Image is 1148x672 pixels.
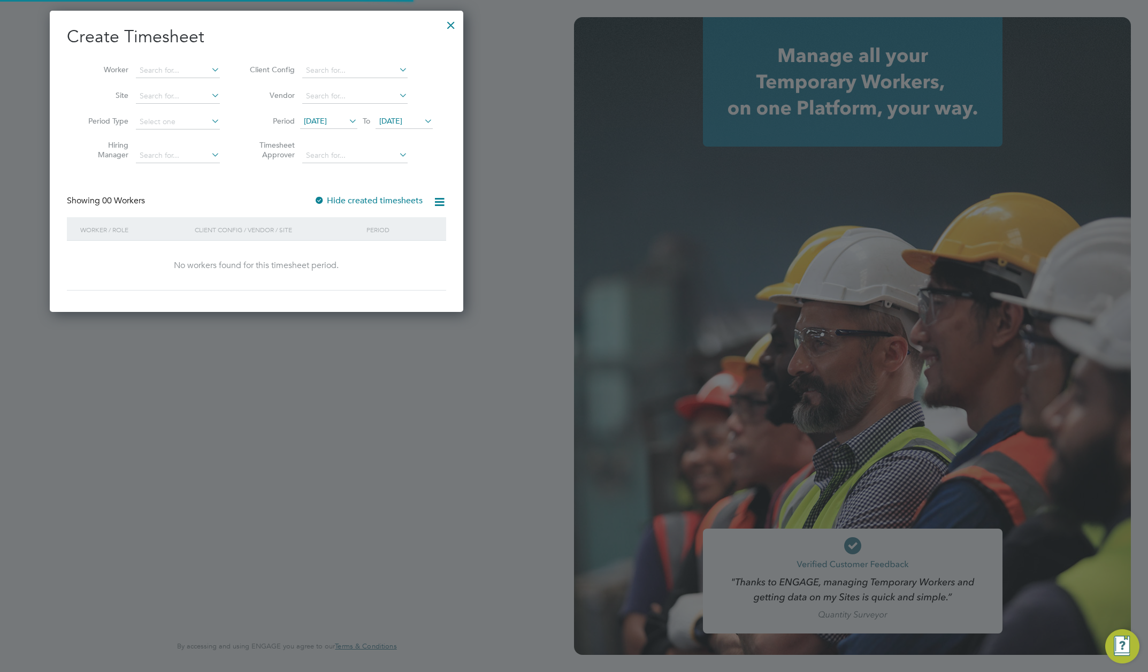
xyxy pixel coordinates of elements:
h2: Create Timesheet [67,26,446,48]
input: Search for... [136,63,220,78]
label: Timesheet Approver [247,140,295,159]
div: Showing [67,195,147,207]
label: Hide created timesheets [314,195,423,206]
div: Period [364,217,435,242]
input: Search for... [136,89,220,104]
span: To [359,114,373,128]
input: Select one [136,114,220,129]
div: Worker / Role [78,217,192,242]
span: 00 Workers [102,195,145,206]
label: Worker [80,65,128,74]
label: Site [80,90,128,100]
input: Search for... [302,63,408,78]
input: Search for... [302,89,408,104]
input: Search for... [136,148,220,163]
label: Client Config [247,65,295,74]
div: Client Config / Vendor / Site [192,217,364,242]
label: Vendor [247,90,295,100]
label: Period [247,116,295,126]
button: Engage Resource Center [1105,629,1139,663]
span: [DATE] [379,116,402,126]
span: [DATE] [304,116,327,126]
input: Search for... [302,148,408,163]
label: Hiring Manager [80,140,128,159]
div: No workers found for this timesheet period. [78,260,435,271]
label: Period Type [80,116,128,126]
